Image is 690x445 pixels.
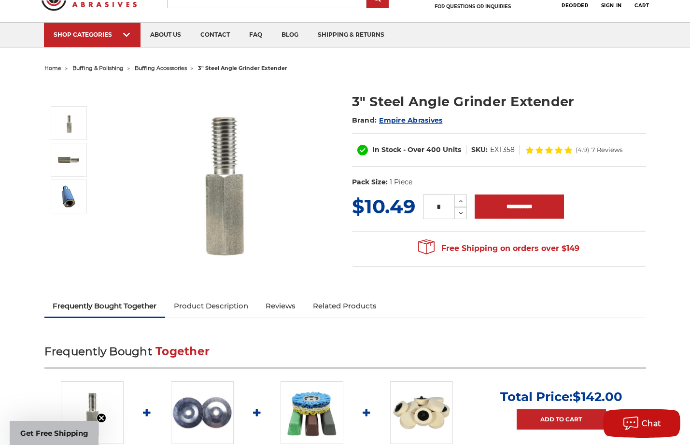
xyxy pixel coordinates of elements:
[57,148,81,172] img: 3" Steel Angle Grinder Extender
[304,295,385,317] a: Related Products
[642,419,662,428] span: Chat
[239,23,272,47] a: faq
[308,23,394,47] a: shipping & returns
[352,195,415,218] span: $10.49
[390,177,412,187] dd: 1 Piece
[141,23,191,47] a: about us
[272,23,308,47] a: blog
[490,145,515,155] dd: EXT358
[352,92,646,111] h1: 3" Steel Angle Grinder Extender
[443,145,461,154] span: Units
[57,111,81,135] img: 3" Steel Angle Grinder Extender
[257,295,304,317] a: Reviews
[573,389,622,404] span: $142.00
[517,409,606,430] a: Add to Cart
[20,429,88,438] span: Get Free Shipping
[426,145,441,154] span: 400
[44,65,61,71] a: home
[562,2,588,9] span: Reorder
[155,345,210,358] span: Together
[72,65,124,71] a: buffing & polishing
[379,116,442,125] a: Empire Abrasives
[54,31,131,38] div: SHOP CATEGORIES
[127,82,320,275] img: 3" Steel Angle Grinder Extender
[500,389,622,404] p: Total Price:
[44,295,166,317] a: Frequently Bought Together
[634,2,649,9] span: Cart
[471,145,488,155] dt: SKU:
[372,145,401,154] span: In Stock
[61,381,124,444] img: 3" Steel Angle Grinder Extender
[352,116,377,125] span: Brand:
[576,147,589,153] span: (4.9)
[352,177,388,187] dt: Pack Size:
[97,413,106,423] button: Close teaser
[418,239,579,258] span: Free Shipping on orders over $149
[191,23,239,47] a: contact
[198,65,287,71] span: 3" steel angle grinder extender
[603,409,680,438] button: Chat
[10,421,99,445] div: Get Free ShippingClose teaser
[44,345,152,358] span: Frequently Bought
[135,65,187,71] a: buffing accessories
[403,145,424,154] span: - Over
[57,184,81,209] img: 3" Steel Angle Grinder Extender
[413,3,532,10] p: FOR QUESTIONS OR INQUIRIES
[591,147,622,153] span: 7 Reviews
[601,2,622,9] span: Sign In
[165,295,257,317] a: Product Description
